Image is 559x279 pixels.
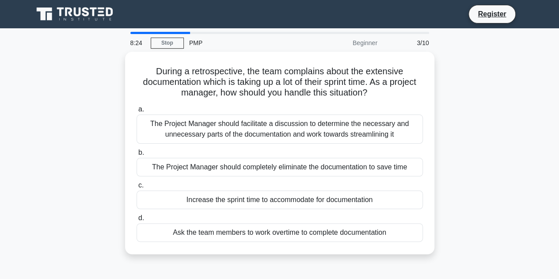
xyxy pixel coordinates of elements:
[137,223,423,242] div: Ask the team members to work overtime to complete documentation
[184,34,305,52] div: PMP
[383,34,434,52] div: 3/10
[137,191,423,209] div: Increase the sprint time to accommodate for documentation
[472,8,511,19] a: Register
[136,66,424,99] h5: During a retrospective, the team complains about the extensive documentation which is taking up a...
[125,34,151,52] div: 8:24
[151,38,184,49] a: Stop
[138,181,144,189] span: c.
[137,158,423,176] div: The Project Manager should completely eliminate the documentation to save time
[138,149,144,156] span: b.
[138,214,144,222] span: d.
[305,34,383,52] div: Beginner
[138,105,144,113] span: a.
[137,115,423,144] div: The Project Manager should facilitate a discussion to determine the necessary and unnecessary par...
